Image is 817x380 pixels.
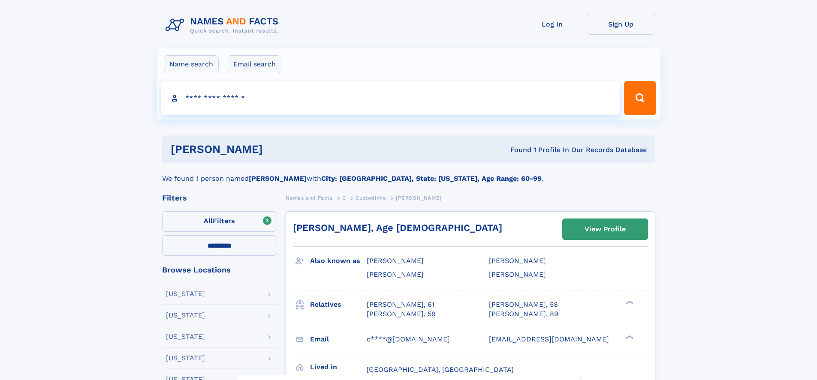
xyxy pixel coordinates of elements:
[162,163,655,184] div: We found 1 person named with .
[166,290,205,297] div: [US_STATE]
[489,309,558,319] a: [PERSON_NAME], 89
[310,254,367,268] h3: Also known as
[367,300,434,309] a: [PERSON_NAME], 61
[228,55,281,73] label: Email search
[585,219,626,239] div: View Profile
[367,309,436,319] a: [PERSON_NAME], 59
[310,332,367,347] h3: Email
[624,81,656,115] button: Search Button
[386,145,647,155] div: Found 1 Profile In Our Records Database
[162,194,277,202] div: Filters
[624,299,634,305] div: ❯
[166,312,205,319] div: [US_STATE]
[356,195,386,201] span: Custodinho
[367,257,424,265] span: [PERSON_NAME]
[166,333,205,340] div: [US_STATE]
[249,174,307,183] b: [PERSON_NAME]
[171,144,387,155] h1: [PERSON_NAME]
[587,14,655,35] a: Sign Up
[293,222,502,233] a: [PERSON_NAME], Age [DEMOGRAPHIC_DATA]
[367,270,424,278] span: [PERSON_NAME]
[489,257,546,265] span: [PERSON_NAME]
[162,14,286,37] img: Logo Names and Facts
[624,334,634,340] div: ❯
[310,297,367,312] h3: Relatives
[342,192,346,203] a: C
[166,355,205,362] div: [US_STATE]
[518,14,587,35] a: Log In
[489,300,558,309] a: [PERSON_NAME], 58
[162,211,277,232] label: Filters
[162,266,277,274] div: Browse Locations
[310,360,367,374] h3: Lived in
[164,55,219,73] label: Name search
[286,192,333,203] a: Names and Facts
[367,365,514,374] span: [GEOGRAPHIC_DATA], [GEOGRAPHIC_DATA]
[489,270,546,278] span: [PERSON_NAME]
[563,219,648,239] a: View Profile
[204,217,213,225] span: All
[321,174,542,183] b: City: [GEOGRAPHIC_DATA], State: [US_STATE], Age Range: 60-99
[161,81,621,115] input: search input
[342,195,346,201] span: C
[489,335,609,343] span: [EMAIL_ADDRESS][DOMAIN_NAME]
[356,192,386,203] a: Custodinho
[396,195,442,201] span: [PERSON_NAME]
